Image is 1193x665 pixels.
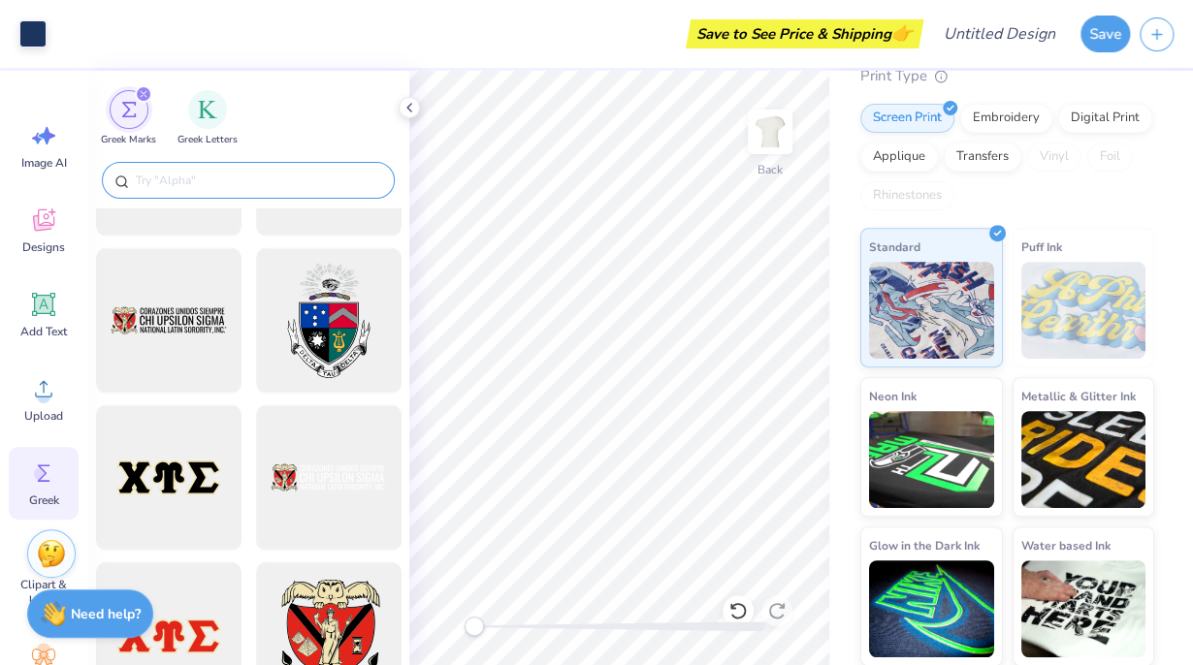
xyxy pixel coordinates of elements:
[177,133,238,147] span: Greek Letters
[465,617,484,636] div: Accessibility label
[1021,237,1062,257] span: Puff Ink
[869,411,994,508] img: Neon Ink
[1021,386,1136,406] span: Metallic & Glitter Ink
[860,142,938,172] div: Applique
[29,492,59,508] span: Greek
[134,171,382,190] input: Try "Alpha"
[101,90,156,147] button: filter button
[1058,104,1152,133] div: Digital Print
[121,102,137,117] img: Greek Marks Image
[1021,535,1111,555] span: Water based Ink
[1080,16,1130,52] button: Save
[944,142,1021,172] div: Transfers
[1087,142,1133,172] div: Foil
[12,577,76,608] span: Clipart & logos
[20,324,67,339] span: Add Text
[1021,262,1146,359] img: Puff Ink
[891,21,913,45] span: 👉
[198,100,217,119] img: Greek Letters Image
[101,133,156,147] span: Greek Marks
[869,535,980,555] span: Glow in the Dark Ink
[869,560,994,657] img: Glow in the Dark Ink
[960,104,1052,133] div: Embroidery
[928,15,1071,53] input: Untitled Design
[860,65,1154,87] div: Print Type
[71,605,141,623] strong: Need help?
[24,408,63,424] span: Upload
[22,239,65,255] span: Designs
[21,155,67,171] span: Image AI
[101,90,156,147] div: filter for Greek Marks
[177,90,238,147] button: filter button
[869,262,994,359] img: Standard
[751,112,790,151] img: Back
[758,161,783,178] div: Back
[869,386,917,406] span: Neon Ink
[1021,411,1146,508] img: Metallic & Glitter Ink
[691,19,919,48] div: Save to See Price & Shipping
[1021,560,1146,657] img: Water based Ink
[860,181,954,210] div: Rhinestones
[177,90,238,147] div: filter for Greek Letters
[1027,142,1081,172] div: Vinyl
[860,104,954,133] div: Screen Print
[869,237,920,257] span: Standard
